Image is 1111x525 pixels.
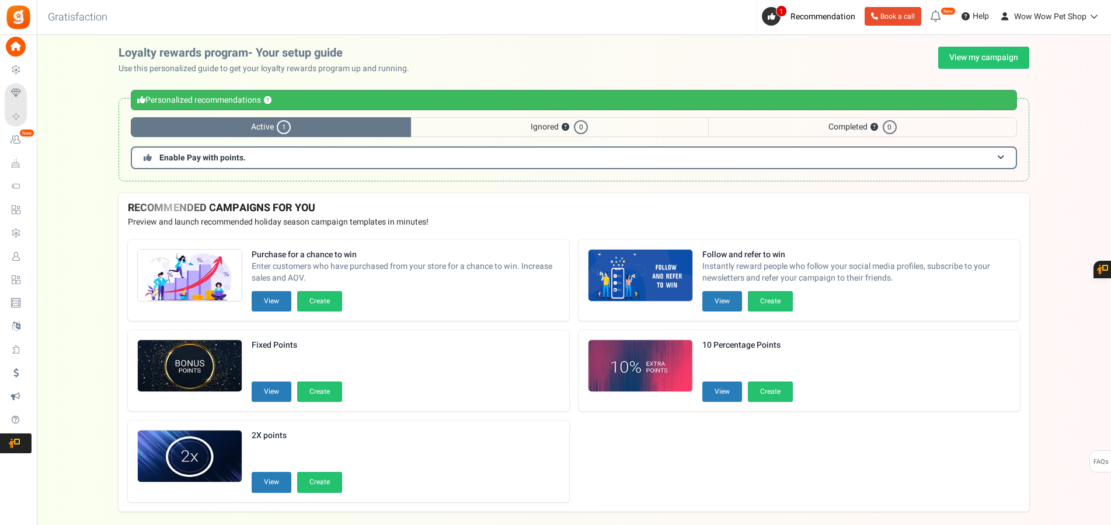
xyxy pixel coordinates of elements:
button: ? [562,124,569,131]
img: Recommended Campaigns [138,430,242,483]
span: Instantly reward people who follow your social media profiles, subscribe to your newsletters and ... [702,261,1011,284]
img: Recommended Campaigns [138,340,242,393]
em: New [19,129,34,137]
a: Help [957,7,994,26]
strong: Fixed Points [252,339,342,351]
em: New [941,7,956,15]
strong: 10 Percentage Points [702,339,793,351]
button: View [252,472,291,492]
span: Completed [708,117,1017,137]
img: Recommended Campaigns [588,250,692,302]
img: Gratisfaction [5,4,32,30]
button: View [702,381,742,402]
span: Enter customers who have purchased from your store for a chance to win. Increase sales and AOV. [252,261,560,284]
span: Help [970,10,989,22]
strong: 2X points [252,430,342,442]
div: Personalized recommendations [131,90,1017,110]
h2: Loyalty rewards program- Your setup guide [119,47,419,60]
p: Preview and launch recommended holiday season campaign templates in minutes! [128,216,1020,228]
button: View [252,381,291,402]
button: ? [870,124,878,131]
img: Recommended Campaigns [588,340,692,393]
span: Wow Wow Pet Shop [1014,10,1086,23]
span: Ignored [411,117,708,137]
button: Create [297,291,342,311]
p: Use this personalized guide to get your loyalty rewards program up and running. [119,63,419,75]
button: Create [748,381,793,402]
a: View my campaign [938,47,1029,69]
span: 1 [776,5,787,17]
span: Active [131,117,411,137]
span: FAQs [1093,451,1109,473]
strong: Follow and refer to win [702,249,1011,261]
span: 1 [277,120,291,134]
button: ? [264,97,271,104]
a: New [5,130,32,150]
button: Create [297,472,342,492]
button: Create [748,291,793,311]
button: View [252,291,291,311]
a: 1 Recommendation [762,7,860,26]
span: 0 [574,120,588,134]
h3: Gratisfaction [35,6,120,29]
span: Recommendation [790,10,855,23]
strong: Purchase for a chance to win [252,249,560,261]
span: 0 [883,120,897,134]
span: Enable Pay with points. [159,152,246,164]
img: Recommended Campaigns [138,250,242,302]
h4: RECOMMENDED CAMPAIGNS FOR YOU [128,202,1020,214]
button: View [702,291,742,311]
a: Book a call [865,7,921,26]
button: Create [297,381,342,402]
